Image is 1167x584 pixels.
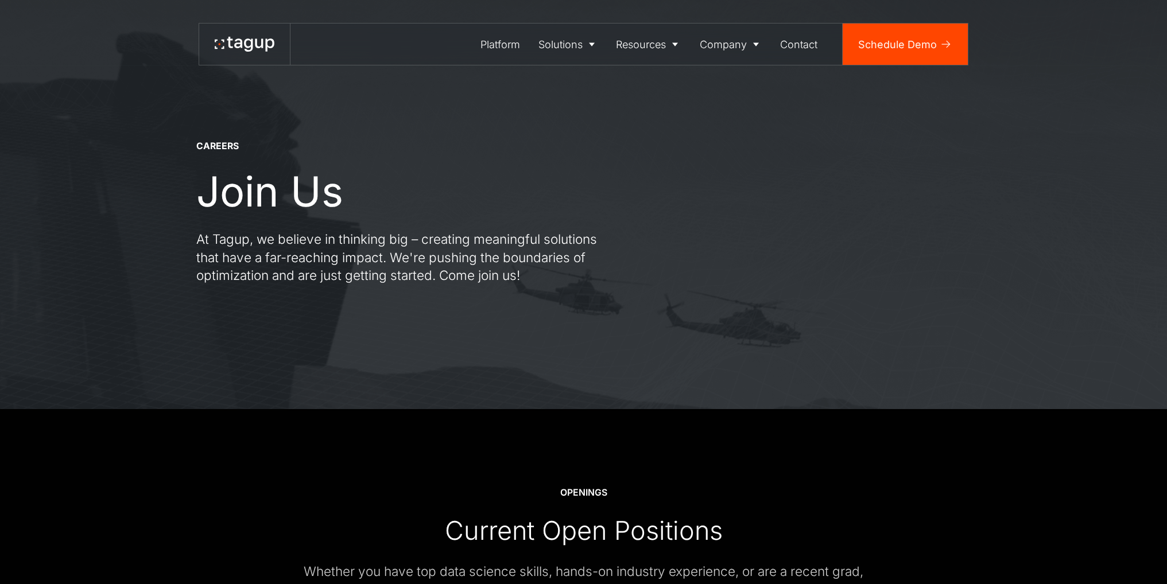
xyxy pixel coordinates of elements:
[858,37,937,52] div: Schedule Demo
[843,24,968,65] a: Schedule Demo
[538,37,583,52] div: Solutions
[607,24,691,65] a: Resources
[529,24,607,65] a: Solutions
[780,37,817,52] div: Contact
[472,24,530,65] a: Platform
[560,486,607,499] div: OPENINGS
[691,24,771,65] a: Company
[771,24,827,65] a: Contact
[196,168,343,215] h1: Join Us
[616,37,666,52] div: Resources
[445,515,723,547] div: Current Open Positions
[196,140,239,153] div: CAREERS
[700,37,747,52] div: Company
[196,230,610,285] p: At Tagup, we believe in thinking big – creating meaningful solutions that have a far-reaching imp...
[480,37,520,52] div: Platform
